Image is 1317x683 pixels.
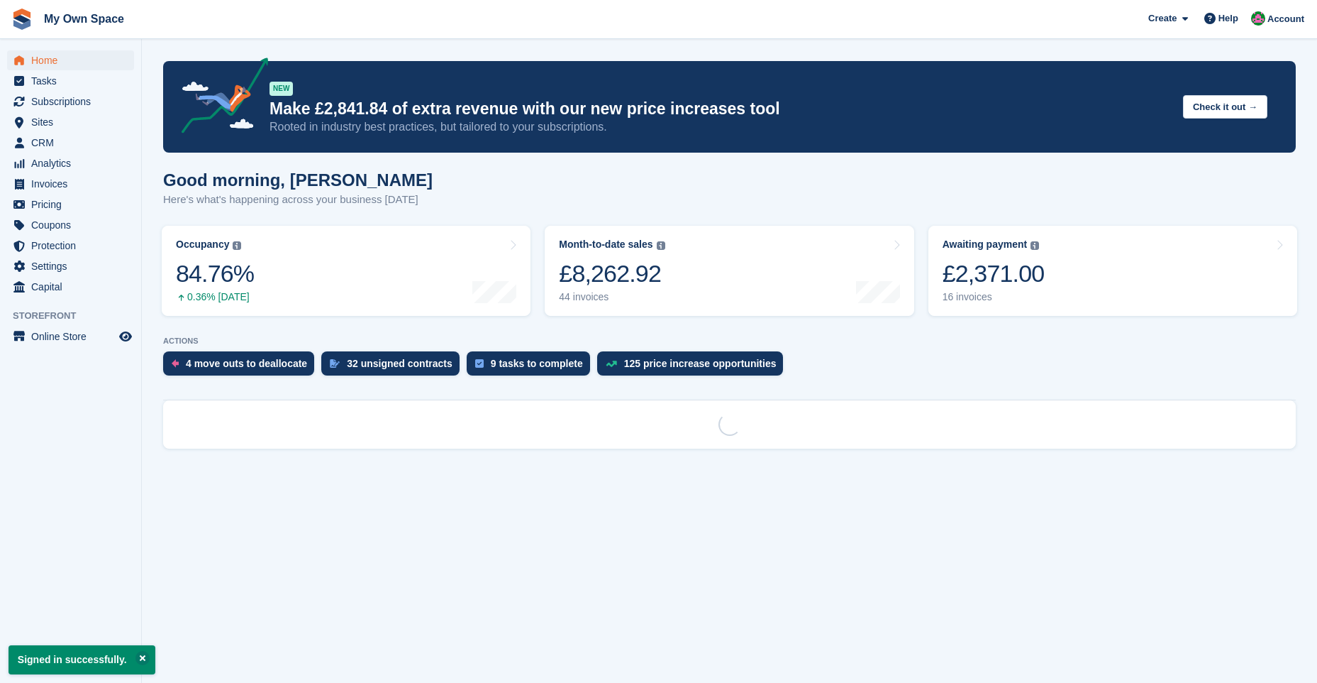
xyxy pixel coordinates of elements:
a: menu [7,50,134,70]
div: NEW [269,82,293,96]
img: price-adjustments-announcement-icon-8257ccfd72463d97f412b2fc003d46551f7dbcb40ab6d574587a9cd5c0d94... [170,58,269,138]
img: move_outs_to_deallocate_icon-f764333ba52eb49d3ac5e1228854f67142a1ed5810a6f6cc68b1a99e826820c5.svg [172,359,179,368]
div: 125 price increase opportunities [624,358,777,369]
span: Home [31,50,116,70]
img: task-75834270c22a3079a89374b754ae025e5fb1db73e45f91037f5363f120a921f8.svg [475,359,484,368]
span: Create [1148,11,1177,26]
div: 32 unsigned contracts [347,358,452,369]
a: menu [7,112,134,132]
a: 4 move outs to deallocate [163,351,321,383]
span: Tasks [31,71,116,91]
span: Storefront [13,309,141,323]
img: icon-info-grey-7440780725fd019a000dd9b08b2336e03edf1995a4989e88bcd33f0948082b44.svg [1030,241,1039,250]
div: 9 tasks to complete [491,358,583,369]
a: menu [7,71,134,91]
a: menu [7,236,134,256]
a: Month-to-date sales £8,262.92 44 invoices [545,226,913,316]
span: Capital [31,277,116,297]
span: Settings [31,256,116,276]
a: menu [7,256,134,276]
div: 0.36% [DATE] [176,291,254,303]
span: Help [1218,11,1238,26]
a: Occupancy 84.76% 0.36% [DATE] [162,226,530,316]
img: price_increase_opportunities-93ffe204e8149a01c8c9dc8f82e8f89637d9d84a8eef4429ea346261dce0b2c0.svg [606,361,617,367]
a: menu [7,92,134,111]
div: Occupancy [176,239,229,251]
img: icon-info-grey-7440780725fd019a000dd9b08b2336e03edf1995a4989e88bcd33f0948082b44.svg [657,241,665,250]
a: menu [7,174,134,194]
span: Account [1267,12,1304,26]
span: CRM [31,133,116,153]
a: menu [7,153,134,173]
img: stora-icon-8386f47178a22dfd0bd8f6a31ec36ba5ce8667c1dd55bd0f319d3a0aa187defe.svg [11,9,33,30]
a: My Own Space [38,7,130,31]
button: Check it out → [1183,95,1267,119]
div: 44 invoices [559,291,665,303]
h1: Good morning, [PERSON_NAME] [163,170,433,190]
a: menu [7,133,134,153]
img: contract_signature_icon-13c848040528278c33f63329250d36e43548de30e8caae1d1a13099fd9432cc5.svg [330,359,340,368]
div: £8,262.92 [559,259,665,288]
span: Sites [31,112,116,132]
p: Signed in successfully. [9,645,155,674]
span: Analytics [31,153,116,173]
span: Online Store [31,327,116,346]
a: menu [7,277,134,297]
div: Awaiting payment [943,239,1028,251]
a: menu [7,215,134,235]
p: Rooted in industry best practices, but tailored to your subscriptions. [269,119,1172,135]
a: Preview store [117,328,134,345]
div: Month-to-date sales [559,239,652,251]
a: 9 tasks to complete [467,351,597,383]
div: 16 invoices [943,291,1045,303]
span: Protection [31,236,116,256]
a: menu [7,327,134,346]
div: £2,371.00 [943,259,1045,288]
a: Awaiting payment £2,371.00 16 invoices [928,226,1297,316]
a: 125 price increase opportunities [597,351,791,383]
a: 32 unsigned contracts [321,351,467,383]
p: Here's what's happening across your business [DATE] [163,192,433,208]
span: Subscriptions [31,92,116,111]
span: Invoices [31,174,116,194]
span: Pricing [31,195,116,214]
div: 4 move outs to deallocate [186,358,307,369]
span: Coupons [31,215,116,235]
a: menu [7,195,134,214]
div: 84.76% [176,259,254,288]
p: Make £2,841.84 of extra revenue with our new price increases tool [269,99,1172,119]
img: Lucy Parry [1251,11,1265,26]
p: ACTIONS [163,337,1296,346]
img: icon-info-grey-7440780725fd019a000dd9b08b2336e03edf1995a4989e88bcd33f0948082b44.svg [233,241,241,250]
